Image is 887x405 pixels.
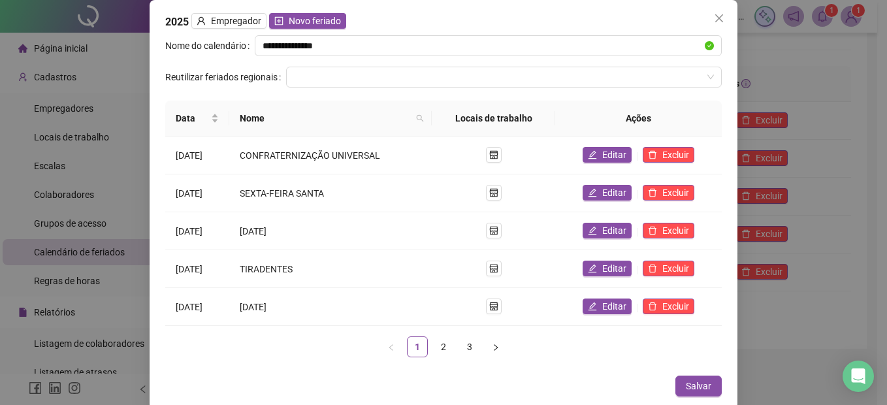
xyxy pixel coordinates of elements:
[662,148,689,162] span: Excluir
[381,336,402,357] li: Página anterior
[413,108,427,128] span: search
[408,337,427,357] a: 1
[602,261,626,276] span: Editar
[485,336,506,357] li: Próxima página
[662,299,689,314] span: Excluir
[240,150,380,161] span: CONFRATERNIZAÇÃO UNIVERSAL
[714,13,724,24] span: close
[648,150,657,159] span: delete
[416,114,424,122] span: search
[662,186,689,200] span: Excluir
[165,35,255,56] label: Nome do calendário
[240,111,411,125] span: Nome
[165,101,229,137] th: Data
[433,336,454,357] li: 2
[602,148,626,162] span: Editar
[165,67,286,88] label: Reutilizar feriados regionais
[176,262,219,276] div: [DATE]
[240,188,324,199] span: SEXTA-FEIRA SANTA
[176,111,208,125] span: Data
[489,264,498,273] span: shop
[442,111,544,125] div: Locais de trabalho
[648,264,657,273] span: delete
[176,224,219,238] div: [DATE]
[460,337,479,357] a: 3
[191,13,266,29] button: Empregador
[381,336,402,357] button: left
[176,148,219,163] div: [DATE]
[602,299,626,314] span: Editar
[240,226,266,236] span: [DATE]
[434,337,453,357] a: 2
[489,226,498,235] span: shop
[588,302,597,311] span: edit
[588,226,597,235] span: edit
[387,344,395,351] span: left
[583,299,632,314] button: Editar
[583,261,632,276] button: Editar
[485,336,506,357] button: right
[588,188,597,197] span: edit
[588,264,597,273] span: edit
[686,379,711,393] span: Salvar
[643,223,694,238] button: Excluir
[176,186,219,201] div: [DATE]
[602,186,626,200] span: Editar
[269,13,346,29] button: Novo feriado
[583,147,632,163] button: Editar
[675,376,722,397] button: Salvar
[583,185,632,201] button: Editar
[648,188,657,197] span: delete
[240,302,266,312] span: [DATE]
[648,226,657,235] span: delete
[648,302,657,311] span: delete
[240,264,293,274] span: TIRADENTES
[662,223,689,238] span: Excluir
[459,336,480,357] li: 3
[643,185,694,201] button: Excluir
[583,223,632,238] button: Editar
[489,150,498,159] span: shop
[176,300,219,314] div: [DATE]
[289,14,341,28] span: Novo feriado
[588,150,597,159] span: edit
[843,361,874,392] div: Open Intercom Messenger
[489,188,498,197] span: shop
[274,16,283,25] span: plus-square
[489,302,498,311] span: shop
[492,344,500,351] span: right
[211,14,261,28] span: Empregador
[602,223,626,238] span: Editar
[709,8,730,29] button: Close
[662,261,689,276] span: Excluir
[407,336,428,357] li: 1
[643,147,694,163] button: Excluir
[643,299,694,314] button: Excluir
[643,261,694,276] button: Excluir
[165,13,722,30] div: 2025
[197,16,206,25] span: user
[566,111,711,125] div: Ações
